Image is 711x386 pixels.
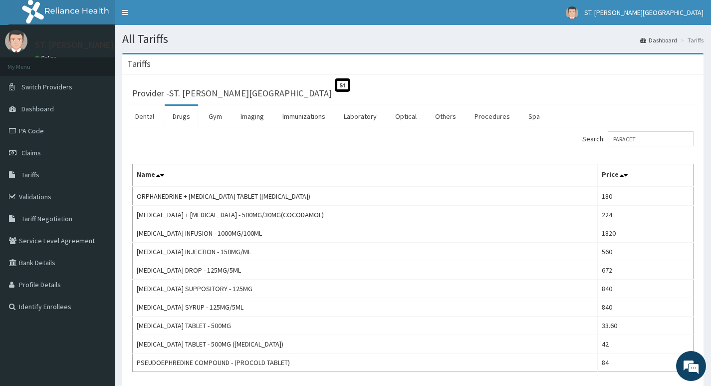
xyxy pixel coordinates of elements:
a: Gym [201,106,230,127]
h3: Tariffs [127,59,151,68]
td: 672 [597,261,693,280]
span: We're online! [58,126,138,227]
td: [MEDICAL_DATA] SYRUP - 125MG/5ML [133,298,598,317]
label: Search: [582,131,694,146]
td: 840 [597,298,693,317]
td: 840 [597,280,693,298]
h1: All Tariffs [122,32,704,45]
th: Name [133,164,598,187]
a: Dental [127,106,162,127]
td: 42 [597,335,693,354]
td: [MEDICAL_DATA] TABLET - 500MG [133,317,598,335]
a: Optical [387,106,425,127]
span: Claims [21,148,41,157]
td: 224 [597,206,693,224]
a: Spa [520,106,548,127]
td: 84 [597,354,693,372]
span: Switch Providers [21,82,72,91]
div: Minimize live chat window [164,5,188,29]
td: PSEUDOEPHREDINE COMPOUND - (PROCOLD TABLET) [133,354,598,372]
td: [MEDICAL_DATA] INFUSION - 1000MG/100ML [133,224,598,243]
td: 560 [597,243,693,261]
td: [MEDICAL_DATA] DROP - 125MG/5ML [133,261,598,280]
span: Tariff Negotiation [21,214,72,223]
td: [MEDICAL_DATA] SUPPOSITORY - 125MG [133,280,598,298]
td: 180 [597,187,693,206]
a: Others [427,106,464,127]
th: Price [597,164,693,187]
td: ORPHANEDRINE + [MEDICAL_DATA] TABLET ([MEDICAL_DATA]) [133,187,598,206]
span: ST. [PERSON_NAME][GEOGRAPHIC_DATA] [584,8,704,17]
img: User Image [5,30,27,52]
textarea: Type your message and hit 'Enter' [5,273,190,308]
td: [MEDICAL_DATA] + [MEDICAL_DATA] - 500MG/30MG(COCODAMOL) [133,206,598,224]
a: Laboratory [336,106,385,127]
td: 1820 [597,224,693,243]
a: Procedures [467,106,518,127]
img: User Image [566,6,578,19]
span: Tariffs [21,170,39,179]
td: [MEDICAL_DATA] INJECTION - 150MG/ML [133,243,598,261]
a: Online [35,54,59,61]
a: Dashboard [640,36,677,44]
div: Chat with us now [52,56,168,69]
a: Immunizations [274,106,333,127]
h3: Provider - ST. [PERSON_NAME][GEOGRAPHIC_DATA] [132,89,332,98]
span: St [335,78,350,92]
p: ST. [PERSON_NAME][GEOGRAPHIC_DATA] [35,40,196,49]
td: 33.60 [597,317,693,335]
td: [MEDICAL_DATA] TABLET - 500MG ([MEDICAL_DATA]) [133,335,598,354]
input: Search: [608,131,694,146]
span: Dashboard [21,104,54,113]
a: Drugs [165,106,198,127]
a: Imaging [233,106,272,127]
img: d_794563401_company_1708531726252_794563401 [18,50,40,75]
li: Tariffs [678,36,704,44]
